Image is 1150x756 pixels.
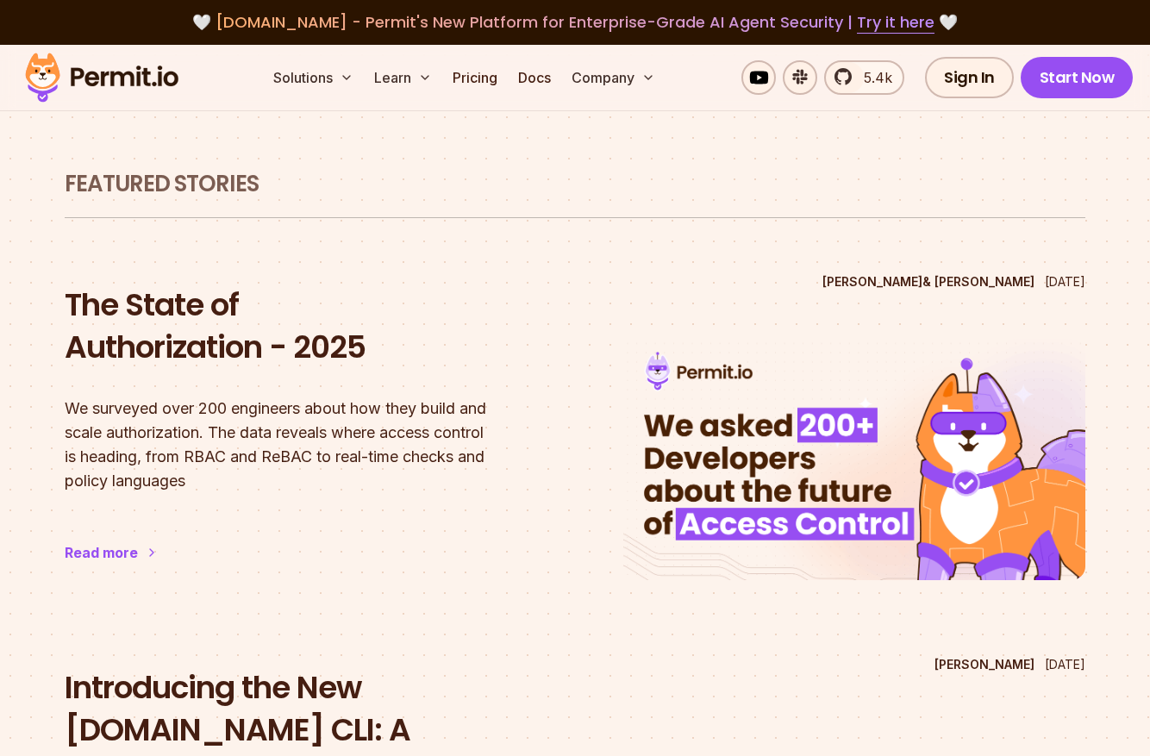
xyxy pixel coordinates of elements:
[1045,657,1085,672] time: [DATE]
[65,266,1085,615] a: The State of Authorization - 2025[PERSON_NAME]& [PERSON_NAME][DATE]The State of Authorization - 2...
[853,67,892,88] span: 5.4k
[41,10,1109,34] div: 🤍 🤍
[65,542,138,563] div: Read more
[367,60,439,95] button: Learn
[266,60,360,95] button: Solutions
[65,169,1085,200] h1: Featured Stories
[446,60,504,95] a: Pricing
[623,339,1085,580] img: The State of Authorization - 2025
[565,60,662,95] button: Company
[17,48,186,107] img: Permit logo
[822,273,1034,291] p: [PERSON_NAME] & [PERSON_NAME]
[824,60,904,95] a: 5.4k
[1045,274,1085,289] time: [DATE]
[934,656,1034,673] p: [PERSON_NAME]
[65,397,527,493] p: We surveyed over 200 engineers about how they build and scale authorization. The data reveals whe...
[925,57,1014,98] a: Sign In
[1021,57,1134,98] a: Start Now
[857,11,934,34] a: Try it here
[216,11,934,33] span: [DOMAIN_NAME] - Permit's New Platform for Enterprise-Grade AI Agent Security |
[65,284,527,369] h2: The State of Authorization - 2025
[511,60,558,95] a: Docs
